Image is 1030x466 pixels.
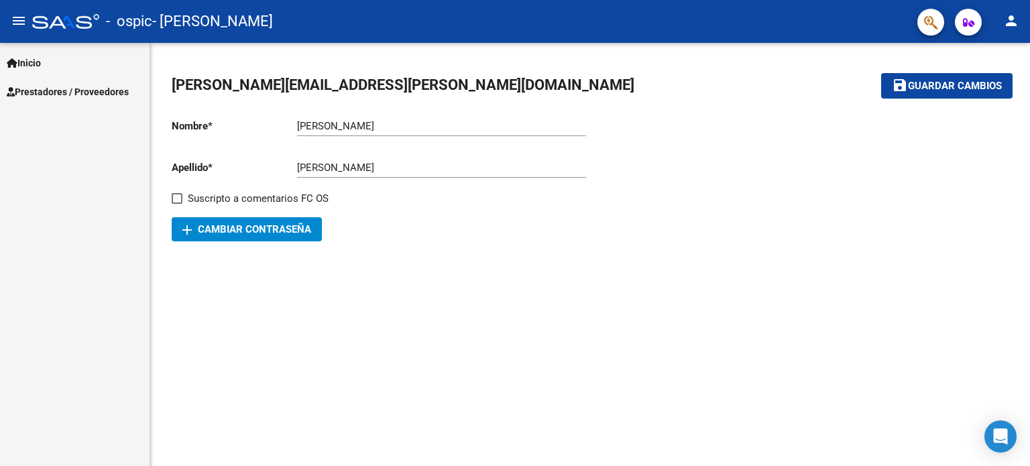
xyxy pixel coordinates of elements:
mat-icon: save [892,77,908,93]
mat-icon: add [179,222,195,238]
p: Nombre [172,119,297,133]
div: Open Intercom Messenger [984,420,1017,453]
span: Prestadores / Proveedores [7,84,129,99]
mat-icon: menu [11,13,27,29]
button: Cambiar Contraseña [172,217,322,241]
span: - ospic [106,7,152,36]
p: Apellido [172,160,297,175]
mat-icon: person [1003,13,1019,29]
span: [PERSON_NAME][EMAIL_ADDRESS][PERSON_NAME][DOMAIN_NAME] [172,76,634,93]
span: Guardar cambios [908,80,1002,93]
button: Guardar cambios [881,73,1013,98]
span: - [PERSON_NAME] [152,7,273,36]
span: Inicio [7,56,41,70]
span: Cambiar Contraseña [182,223,311,235]
span: Suscripto a comentarios FC OS [188,190,329,207]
